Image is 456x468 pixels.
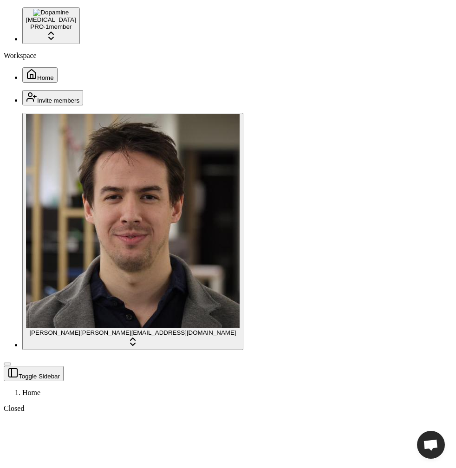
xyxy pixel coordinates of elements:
[4,404,24,412] span: Closed
[22,389,40,396] span: Home
[4,389,452,397] nav: breadcrumb
[33,9,69,16] img: Dopamine
[37,74,54,81] span: Home
[26,23,76,30] div: PRO · 1 member
[80,329,236,336] span: [PERSON_NAME][EMAIL_ADDRESS][DOMAIN_NAME]
[4,52,452,60] div: Workspace
[4,363,11,365] button: Toggle Sidebar
[22,67,58,83] button: Home
[22,73,58,81] a: Home
[22,113,243,350] button: Jonathan Beurel[PERSON_NAME][PERSON_NAME][EMAIL_ADDRESS][DOMAIN_NAME]
[22,90,83,105] button: Invite members
[19,373,60,380] span: Toggle Sidebar
[22,96,83,104] a: Invite members
[37,97,79,104] span: Invite members
[29,329,80,336] span: [PERSON_NAME]
[26,16,76,23] div: [MEDICAL_DATA]
[417,431,445,459] div: Open chat
[26,114,240,328] img: Jonathan Beurel
[4,366,64,381] button: Toggle Sidebar
[22,7,80,44] button: Dopamine[MEDICAL_DATA]PRO·1member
